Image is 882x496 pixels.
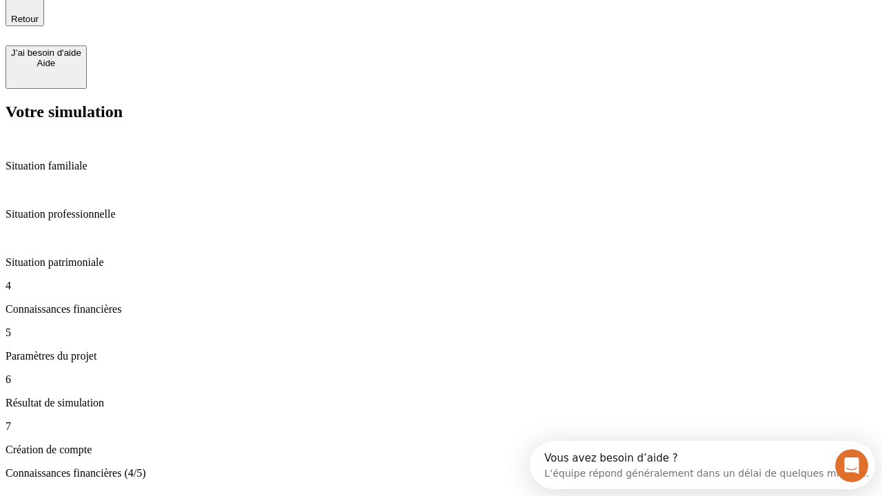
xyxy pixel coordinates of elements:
div: J’ai besoin d'aide [11,48,81,58]
span: Retour [11,14,39,24]
div: Aide [11,58,81,68]
p: 7 [6,420,876,433]
iframe: Intercom live chat [835,449,868,482]
div: L’équipe répond généralement dans un délai de quelques minutes. [14,23,339,37]
p: Connaissances financières [6,303,876,316]
p: 4 [6,280,876,292]
p: Paramètres du projet [6,350,876,362]
p: Connaissances financières (4/5) [6,467,876,479]
p: Situation patrimoniale [6,256,876,269]
p: Situation professionnelle [6,208,876,220]
p: 6 [6,373,876,386]
div: Ouvrir le Messenger Intercom [6,6,380,43]
p: Situation familiale [6,160,876,172]
button: J’ai besoin d'aideAide [6,45,87,89]
div: Vous avez besoin d’aide ? [14,12,339,23]
p: Résultat de simulation [6,397,876,409]
iframe: Intercom live chat discovery launcher [530,441,875,489]
p: Création de compte [6,444,876,456]
p: 5 [6,327,876,339]
h2: Votre simulation [6,103,876,121]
